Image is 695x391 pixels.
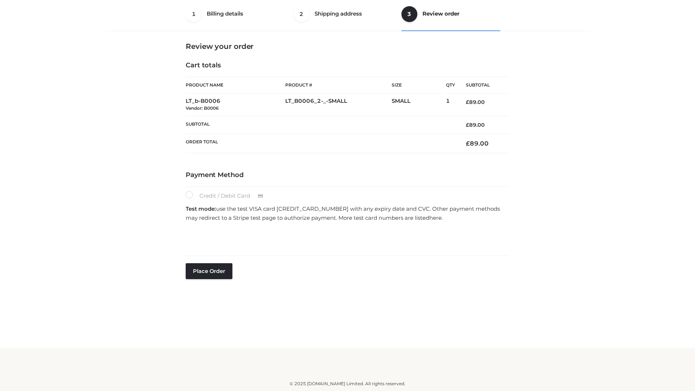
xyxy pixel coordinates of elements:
td: LT_B0006_2-_-SMALL [285,93,392,116]
th: Product Name [186,77,285,93]
small: Vendor: B0006 [186,105,219,111]
span: £ [466,140,470,147]
bdi: 89.00 [466,99,485,105]
h3: Review your order [186,42,509,51]
div: © 2025 [DOMAIN_NAME] Limited. All rights reserved. [108,380,587,387]
iframe: Secure payment input frame [184,225,508,251]
button: Place order [186,263,232,279]
a: here [429,214,442,221]
th: Subtotal [455,77,509,93]
h4: Payment Method [186,171,509,179]
h4: Cart totals [186,62,509,70]
th: Size [392,77,442,93]
strong: Test mode: [186,205,216,212]
p: use the test VISA card [CREDIT_CARD_NUMBER] with any expiry date and CVC. Other payment methods m... [186,204,509,223]
bdi: 89.00 [466,122,485,128]
img: Credit / Debit Card [254,192,267,201]
td: 1 [446,93,455,116]
bdi: 89.00 [466,140,489,147]
th: Qty [446,77,455,93]
th: Product # [285,77,392,93]
label: Credit / Debit Card [186,191,271,201]
span: £ [466,122,469,128]
span: £ [466,99,469,105]
td: SMALL [392,93,446,116]
th: Order Total [186,134,455,153]
td: LT_b-B0006 [186,93,285,116]
th: Subtotal [186,116,455,134]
